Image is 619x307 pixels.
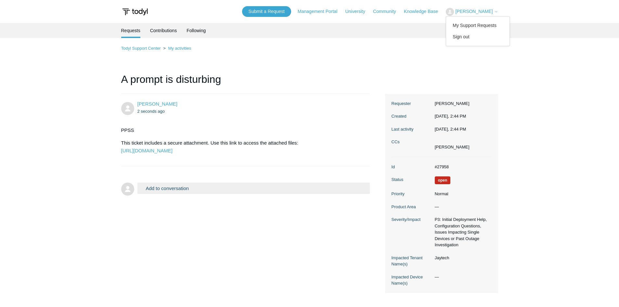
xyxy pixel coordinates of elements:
[392,100,432,107] dt: Requester
[168,46,191,51] a: My activities
[435,176,451,184] span: We are working on a response for you
[392,164,432,170] dt: Id
[432,164,492,170] dd: #27958
[345,8,371,15] a: University
[187,23,206,38] a: Following
[435,144,470,150] li: Ahmed Khalid
[137,101,177,107] span: Ahmed Khalid
[392,139,432,145] dt: CCs
[432,216,492,248] dd: P3: Initial Deployment Help, Configuration Questions, Issues Impacting Single Devices or Past Out...
[435,127,466,132] time: 09/05/2025, 14:44
[150,23,177,38] a: Contributions
[392,255,432,267] dt: Impacted Tenant Name(s)
[432,100,492,107] dd: [PERSON_NAME]
[446,31,509,43] a: Sign out
[455,9,493,14] span: [PERSON_NAME]
[121,46,162,51] li: Todyl Support Center
[432,191,492,197] dd: Normal
[432,274,492,280] dd: —
[162,46,191,51] li: My activities
[121,71,370,94] h1: A prompt is disturbing
[121,6,149,18] img: Todyl Support Center Help Center home page
[392,113,432,120] dt: Created
[121,148,173,153] a: [URL][DOMAIN_NAME]
[392,126,432,133] dt: Last activity
[392,191,432,197] dt: Priority
[446,20,509,31] a: My Support Requests
[121,46,161,51] a: Todyl Support Center
[392,204,432,210] dt: Product Area
[404,8,445,15] a: Knowledge Base
[137,101,177,107] a: [PERSON_NAME]
[392,176,432,183] dt: Status
[137,109,165,114] time: 09/05/2025, 14:44
[392,216,432,223] dt: Severity/Impact
[373,8,403,15] a: Community
[446,8,498,16] button: [PERSON_NAME]
[121,126,364,134] p: PPSS
[298,8,344,15] a: Management Portal
[392,274,432,287] dt: Impacted Device Name(s)
[242,6,291,17] a: Submit a Request
[121,23,140,38] li: Requests
[435,114,466,119] time: 09/05/2025, 14:44
[432,204,492,210] dd: —
[137,183,370,194] button: Add to conversation
[432,255,492,261] dd: Jaytech
[121,139,364,155] p: This ticket includes a secure attachment. Use this link to access the attached files:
